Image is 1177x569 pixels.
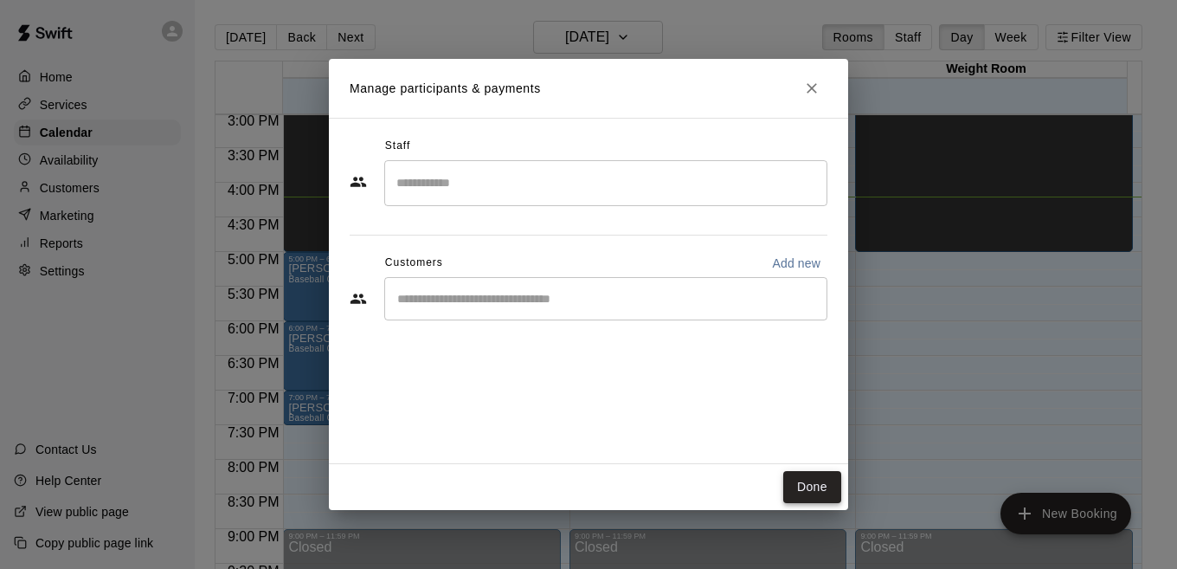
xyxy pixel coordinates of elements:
button: Done [783,471,841,503]
svg: Staff [350,173,367,191]
p: Add new [772,255,820,272]
svg: Customers [350,290,367,307]
span: Staff [385,133,410,160]
p: Manage participants & payments [350,80,541,98]
div: Start typing to search customers... [384,277,827,320]
button: Add new [765,249,827,277]
button: Close [796,73,827,104]
div: Search staff [384,160,827,206]
span: Customers [385,249,443,277]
